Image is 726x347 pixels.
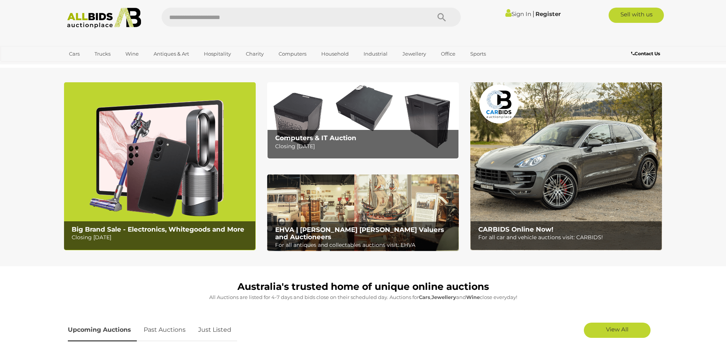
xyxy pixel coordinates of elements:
img: Allbids.com.au [63,8,146,29]
img: CARBIDS Online Now! [470,82,662,250]
p: Closing [DATE] [275,142,455,151]
a: View All [584,323,651,338]
p: For all antiques and collectables auctions visit: EHVA [275,240,455,250]
a: Computers & IT Auction Computers & IT Auction Closing [DATE] [267,82,459,159]
a: [GEOGRAPHIC_DATA] [64,60,128,73]
img: EHVA | Evans Hastings Valuers and Auctioneers [267,174,459,251]
a: Just Listed [192,319,237,341]
a: Household [316,48,354,60]
a: CARBIDS Online Now! CARBIDS Online Now! For all car and vehicle auctions visit: CARBIDS! [470,82,662,250]
b: Contact Us [631,51,660,56]
strong: Jewellery [431,294,456,300]
h1: Australia's trusted home of unique online auctions [68,281,659,292]
b: CARBIDS Online Now! [478,225,553,233]
a: Wine [120,48,144,60]
a: Antiques & Art [149,48,194,60]
p: For all car and vehicle auctions visit: CARBIDS! [478,233,658,242]
a: Upcoming Auctions [68,319,137,341]
a: Sports [465,48,491,60]
a: Computers [274,48,311,60]
a: Charity [241,48,269,60]
a: Sign In [505,10,531,18]
a: Sell with us [609,8,664,23]
a: Hospitality [199,48,236,60]
b: EHVA | [PERSON_NAME] [PERSON_NAME] Valuers and Auctioneers [275,226,444,241]
strong: Cars [419,294,430,300]
a: Past Auctions [138,319,191,341]
strong: Wine [466,294,480,300]
a: Industrial [359,48,393,60]
a: EHVA | Evans Hastings Valuers and Auctioneers EHVA | [PERSON_NAME] [PERSON_NAME] Valuers and Auct... [267,174,459,251]
a: Contact Us [631,50,662,58]
img: Computers & IT Auction [267,82,459,159]
span: | [532,10,534,18]
span: View All [606,326,628,333]
p: All Auctions are listed for 4-7 days and bids close on their scheduled day. Auctions for , and cl... [68,293,659,302]
img: Big Brand Sale - Electronics, Whitegoods and More [64,82,256,250]
b: Computers & IT Auction [275,134,356,142]
a: Jewellery [397,48,431,60]
button: Search [423,8,461,27]
a: Register [535,10,561,18]
a: Cars [64,48,85,60]
b: Big Brand Sale - Electronics, Whitegoods and More [72,225,244,233]
a: Office [436,48,460,60]
a: Trucks [90,48,115,60]
a: Big Brand Sale - Electronics, Whitegoods and More Big Brand Sale - Electronics, Whitegoods and Mo... [64,82,256,250]
p: Closing [DATE] [72,233,251,242]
